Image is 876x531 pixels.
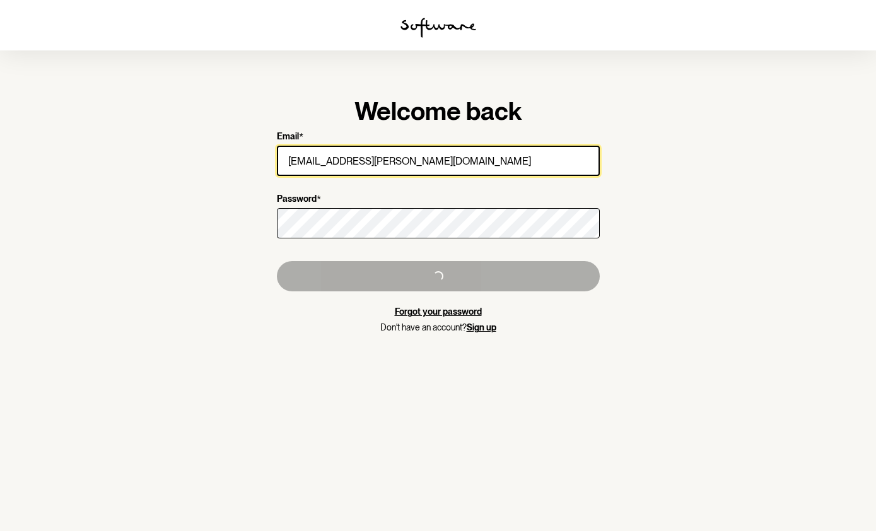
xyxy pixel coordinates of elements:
[277,194,317,206] p: Password
[467,322,496,332] a: Sign up
[277,131,299,143] p: Email
[395,306,482,317] a: Forgot your password
[400,18,476,38] img: software logo
[277,96,600,126] h1: Welcome back
[277,322,600,333] p: Don't have an account?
